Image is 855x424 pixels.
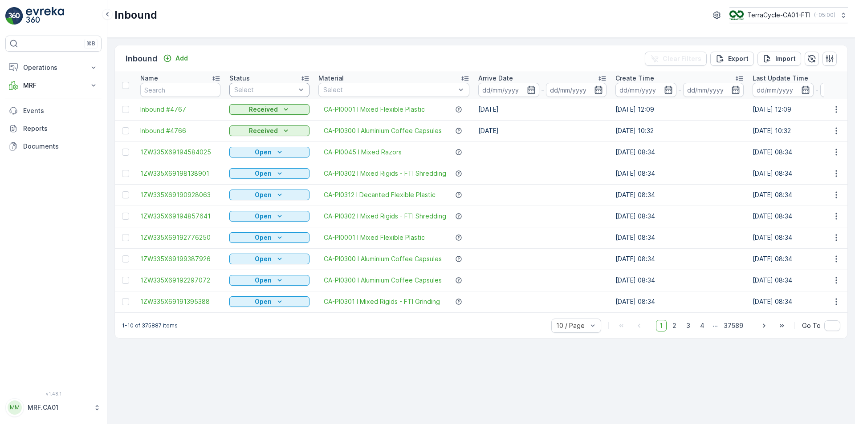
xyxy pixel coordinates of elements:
a: Reports [5,120,102,137]
span: 3 [682,320,694,331]
a: Documents [5,137,102,155]
button: MRF [5,77,102,94]
p: Open [255,169,272,178]
a: 1ZW335X69198138901 [140,169,220,178]
a: 1ZW335X69190928063 [140,190,220,199]
img: TC_BVHiTW6.png [729,10,744,20]
span: 1 [656,320,667,331]
a: 1ZW335X69194857641 [140,212,220,221]
td: [DATE] 08:34 [611,141,748,163]
td: [DATE] 08:34 [611,184,748,206]
td: [DATE] [474,120,611,141]
button: Open [229,275,309,286]
p: Create Time [615,74,654,83]
input: dd/mm/yyyy [546,83,607,97]
span: v 1.48.1 [5,391,102,396]
button: Received [229,104,309,115]
span: 2 [668,320,680,331]
div: Toggle Row Selected [122,255,129,262]
div: Toggle Row Selected [122,191,129,198]
a: CA-PI0001 I Mixed Flexible Plastic [324,105,425,114]
p: Reports [23,124,98,133]
span: 37589 [720,320,747,331]
input: dd/mm/yyyy [683,83,744,97]
p: Open [255,148,272,157]
span: 1ZW335X69199387926 [140,254,220,263]
div: Toggle Row Selected [122,234,129,241]
button: Open [229,211,309,222]
button: Open [229,190,309,200]
p: Arrive Date [478,74,513,83]
span: 1ZW335X69194584025 [140,148,220,157]
a: CA-PI0300 I Aluminium Coffee Capsules [324,126,442,135]
a: CA-PI0045 I Mixed Razors [324,148,402,157]
p: Open [255,190,272,199]
div: Toggle Row Selected [122,127,129,134]
input: dd/mm/yyyy [478,83,539,97]
td: [DATE] 08:34 [611,227,748,248]
td: [DATE] 08:34 [611,270,748,291]
div: Toggle Row Selected [122,298,129,305]
button: Open [229,232,309,243]
p: Received [249,126,278,135]
p: Open [255,233,272,242]
p: Material [318,74,344,83]
input: Search [140,83,220,97]
span: Go To [802,321,821,330]
button: Clear Filters [645,52,707,66]
p: Export [728,54,749,63]
div: Toggle Row Selected [122,149,129,156]
p: - [815,85,818,95]
a: CA-PI0301 I Mixed Rigids - FTI Grinding [324,297,440,306]
p: Open [255,254,272,263]
td: [DATE] 08:34 [611,248,748,270]
a: 1ZW335X69192297072 [140,276,220,285]
a: CA-PI0302 I Mixed Rigids - FTI Shredding [324,169,446,178]
div: Toggle Row Selected [122,213,129,220]
p: Name [140,74,158,83]
a: CA-PI0001 I Mixed Flexible Plastic [324,233,425,242]
p: Inbound [126,52,158,65]
button: MMMRF.CA01 [5,398,102,417]
a: 1ZW335X69191395388 [140,297,220,306]
p: Open [255,276,272,285]
p: Status [229,74,250,83]
p: Add [175,54,188,63]
button: Open [229,296,309,307]
span: 1ZW335X69192776250 [140,233,220,242]
p: Open [255,297,272,306]
input: dd/mm/yyyy [753,83,814,97]
a: Events [5,102,102,120]
button: Open [229,168,309,179]
button: Add [159,53,191,64]
div: Toggle Row Selected [122,170,129,177]
p: ( -05:00 ) [814,12,835,19]
p: Import [775,54,796,63]
td: [DATE] 08:34 [611,291,748,312]
a: Inbound #4766 [140,126,220,135]
img: logo_light-DOdMpM7g.png [26,7,64,25]
button: Open [229,147,309,157]
p: Select [234,85,296,94]
a: CA-PI0312 I Decanted Flexible Plastic [324,190,436,199]
p: MRF.CA01 [28,403,89,412]
div: MM [8,400,22,415]
p: Open [255,212,272,221]
p: - [541,85,544,95]
a: CA-PI0300 I Aluminium Coffee Capsules [324,254,442,263]
div: Toggle Row Selected [122,106,129,113]
a: CA-PI0302 I Mixed Rigids - FTI Shredding [324,212,446,221]
span: 4 [696,320,708,331]
button: Open [229,254,309,264]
